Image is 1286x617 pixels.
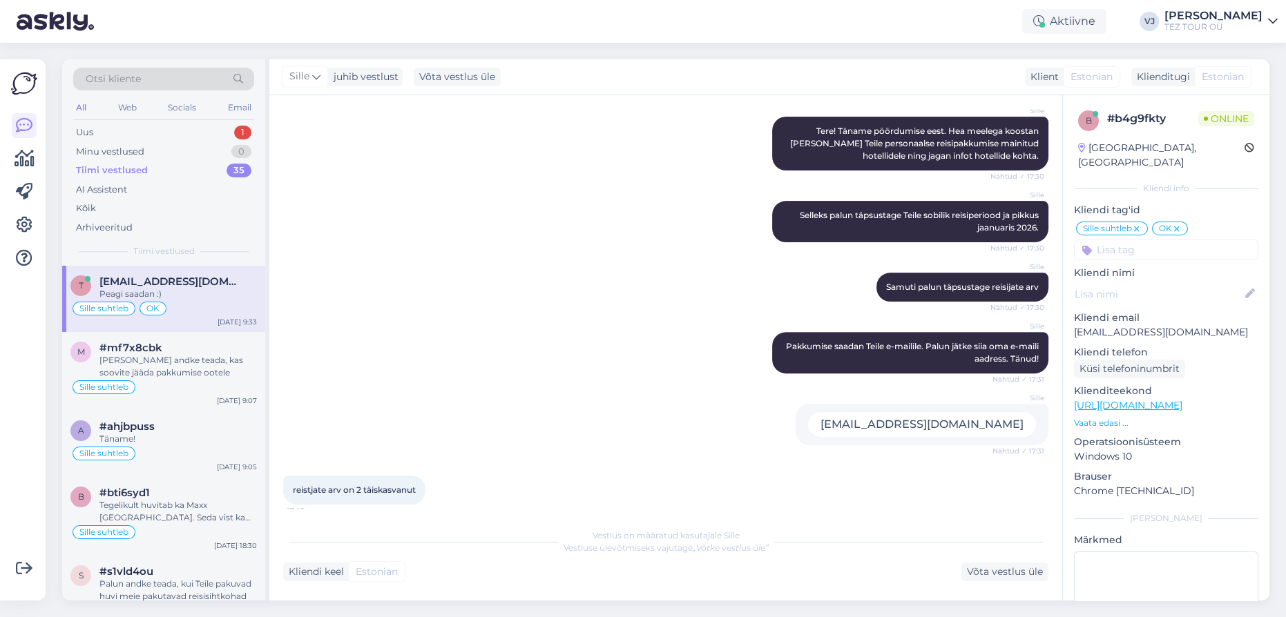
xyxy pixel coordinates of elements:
span: Sille suhtleb [79,528,128,536]
div: Täname! [99,433,257,445]
span: Nähtud ✓ 17:31 [992,374,1044,384]
span: Tere! Täname pöördumise eest. Hea meelega koostan [PERSON_NAME] Teile personaalse reisipakkumise ... [790,126,1041,161]
span: Sille [289,69,309,84]
div: Küsi telefoninumbrit [1074,360,1185,378]
div: [EMAIL_ADDRESS][DOMAIN_NAME] [808,412,1036,437]
div: juhib vestlust [328,70,399,84]
span: Samuti palun täpsustage reisijate arv [886,282,1039,292]
div: Uus [76,126,93,139]
div: Email [225,99,254,117]
span: #ahjbpuss [99,420,155,433]
div: Võta vestlus üle [414,68,501,86]
span: Nähtud ✓ 17:30 [990,302,1044,313]
a: [PERSON_NAME]TEZ TOUR OÜ [1164,10,1278,32]
span: a [78,425,84,435]
div: Aktiivne [1022,9,1106,34]
span: #s1vld4ou [99,565,153,578]
div: [DATE] 18:30 [214,540,257,551]
div: 35 [227,164,251,177]
span: OK [146,304,160,313]
div: AI Assistent [76,183,127,197]
span: Sille suhtleb [79,304,128,313]
p: Kliendi email [1074,311,1258,325]
p: Brauser [1074,469,1258,484]
p: Operatsioonisüsteem [1074,435,1258,449]
div: Klienditugi [1131,70,1190,84]
span: reistjate arv on 2 täiskasvanut [293,484,416,495]
span: Nähtud ✓ 17:30 [990,243,1044,253]
div: 1 [234,126,251,139]
div: # b4g9fkty [1107,110,1198,127]
span: s [79,570,84,580]
div: [GEOGRAPHIC_DATA], [GEOGRAPHIC_DATA] [1078,141,1245,170]
span: Nähtud ✓ 17:31 [992,446,1044,456]
span: Estonian [1071,70,1113,84]
p: Kliendi tag'id [1074,203,1258,217]
p: Klienditeekond [1074,384,1258,398]
span: Nähtud ✓ 17:30 [990,171,1044,182]
div: Socials [165,99,199,117]
span: Sille [992,321,1044,331]
span: Sille suhtleb [79,383,128,391]
p: Vaata edasi ... [1074,417,1258,429]
span: 17:46 [287,505,339,516]
span: OK [1159,224,1172,233]
div: Võta vestlus üle [961,562,1048,581]
i: „Võtke vestlus üle” [693,542,769,553]
p: Märkmed [1074,533,1258,547]
span: t [79,280,84,291]
p: Kliendi nimi [1074,266,1258,280]
div: Palun andke teada, kui Teile pakuvad huvi meie pakutavad reisisihtkohad [99,578,257,603]
div: [PERSON_NAME] [1074,512,1258,525]
div: Arhiveeritud [76,221,133,235]
div: Tegelikult huvitab ka Maxx [GEOGRAPHIC_DATA]. Seda vist ka süsteemis ei ole [99,499,257,524]
div: 0 [231,145,251,159]
div: Kliendi keel [283,565,344,579]
div: Minu vestlused [76,145,144,159]
span: Tiimi vestlused [133,245,195,257]
div: VJ [1140,12,1159,31]
div: [DATE] 9:33 [218,317,257,327]
div: Kõik [76,202,96,215]
span: b [1086,115,1092,126]
div: Tiimi vestlused [76,164,148,177]
span: Vestlus on määratud kasutajale Sille [593,530,740,540]
span: #mf7x8cbk [99,342,162,354]
img: Askly Logo [11,70,37,97]
div: Klient [1025,70,1059,84]
div: Kliendi info [1074,182,1258,195]
p: Windows 10 [1074,449,1258,464]
p: Chrome [TECHNICAL_ID] [1074,484,1258,498]
p: Kliendi telefon [1074,345,1258,360]
div: Web [115,99,140,117]
div: [DATE] 9:07 [217,395,257,406]
span: Pakkumise saadan Teile e-mailile. Palun jätke siia oma e-maili aadress. Tänud! [786,341,1041,364]
p: [EMAIL_ADDRESS][DOMAIN_NAME] [1074,325,1258,340]
div: [PERSON_NAME] [1164,10,1263,21]
input: Lisa tag [1074,239,1258,260]
div: All [73,99,89,117]
span: Sille [992,106,1044,116]
span: b [78,491,84,502]
a: [URL][DOMAIN_NAME] [1074,399,1182,411]
span: Estonian [1202,70,1244,84]
span: Vestluse ülevõtmiseks vajutage [564,542,769,553]
span: #bti6syd1 [99,487,150,499]
span: Sille [992,190,1044,200]
div: TEZ TOUR OÜ [1164,21,1263,32]
span: Sille [992,393,1044,403]
div: Peagi saadan :) [99,288,257,300]
span: Sille [992,262,1044,272]
span: Selleks palun täpsustage Teile sobilik reisiperiood ja pikkus jaanuaris 2026. [800,210,1041,233]
span: Online [1198,111,1254,126]
span: Estonian [356,565,398,579]
span: Sille suhtleb [79,449,128,458]
div: [DATE] 9:05 [217,462,257,472]
span: Sille suhtleb [1083,224,1132,233]
span: tanel_prii@hotmail.com [99,275,243,288]
span: m [77,346,85,357]
span: Otsi kliente [86,72,141,86]
div: [PERSON_NAME] andke teada, kas soovite jääda pakkumise ootele [99,354,257,379]
input: Lisa nimi [1075,286,1242,302]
